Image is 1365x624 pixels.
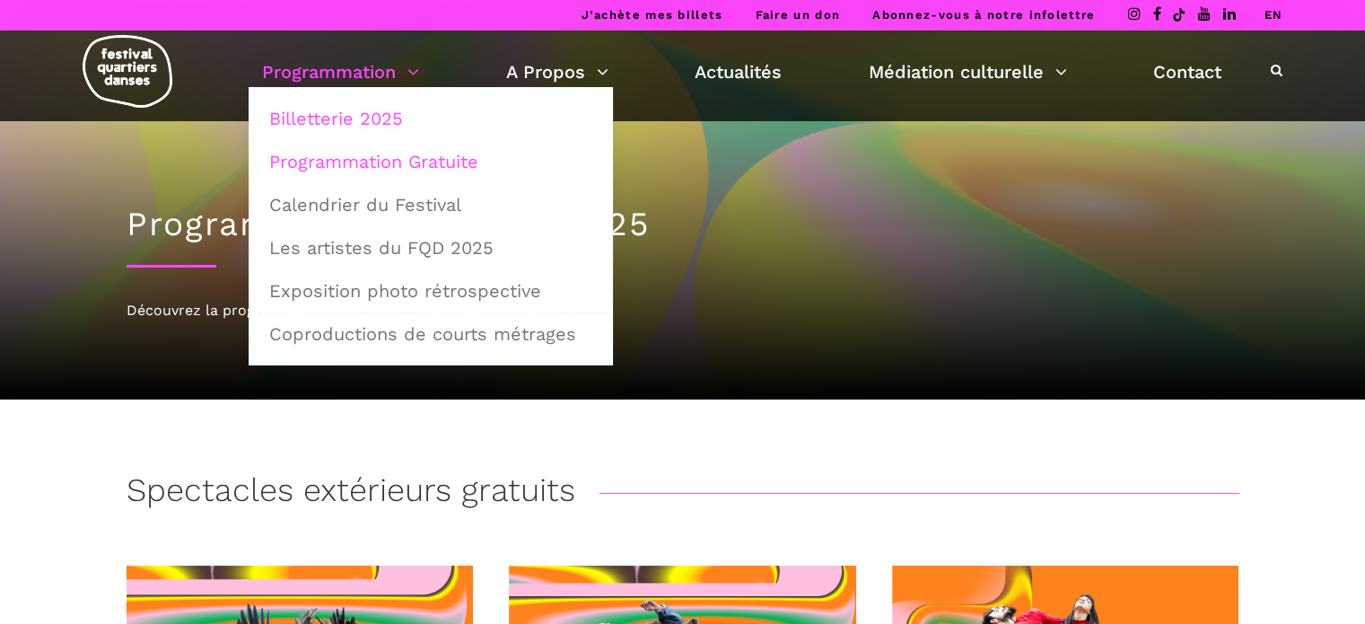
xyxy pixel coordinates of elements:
[258,98,603,139] a: Billetterie 2025
[127,205,1239,244] h1: Programmation gratuite 2025
[695,57,782,87] a: Actualités
[83,35,172,108] img: logo-fqd-med
[258,313,603,355] a: Coproductions de courts métrages
[755,8,840,22] a: Faire un don
[258,270,603,312] a: Exposition photo rétrospective
[262,57,419,87] a: Programmation
[258,184,603,225] a: Calendrier du Festival
[872,8,1095,22] a: Abonnez-vous à notre infolettre
[1264,8,1282,22] a: EN
[258,227,603,268] a: Les artistes du FQD 2025
[258,141,603,182] a: Programmation Gratuite
[1153,57,1221,87] a: Contact
[581,8,722,22] a: J’achète mes billets
[127,299,1239,322] div: Découvrez la programmation 2025 du Festival Quartiers Danses !
[869,57,1067,87] a: Médiation culturelle
[506,57,608,87] a: A Propos
[127,471,575,516] h3: Spectacles extérieurs gratuits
